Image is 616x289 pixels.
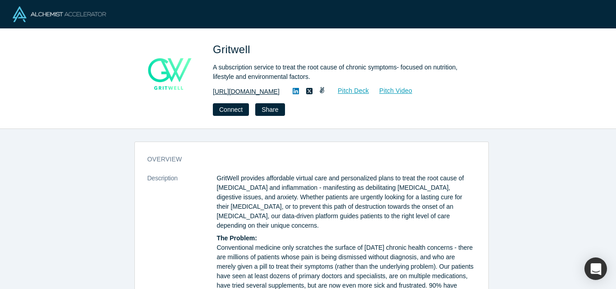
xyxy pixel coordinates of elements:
[137,41,200,105] img: Gritwell's Logo
[255,103,285,116] button: Share
[213,103,249,116] button: Connect
[147,155,463,164] h3: overview
[369,86,413,96] a: Pitch Video
[13,6,106,22] img: Alchemist Logo
[328,86,369,96] a: Pitch Deck
[213,63,465,82] div: A subscription service to treat the root cause of chronic symptoms- focused on nutrition, lifesty...
[213,43,253,55] span: Gritwell
[213,87,280,96] a: [URL][DOMAIN_NAME]
[217,234,257,242] strong: The Problem:
[217,174,476,230] p: GritWell provides affordable virtual care and personalized plans to treat the root cause of [MEDI...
